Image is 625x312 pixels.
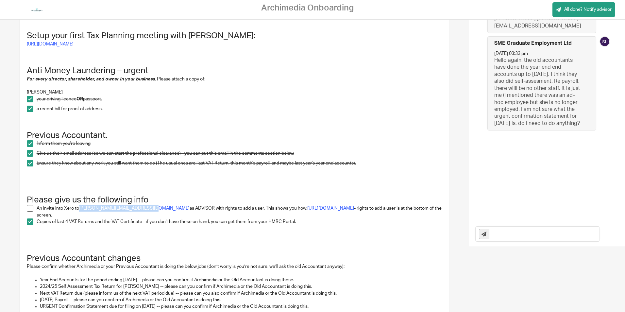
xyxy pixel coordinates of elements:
[27,77,155,81] em: For every director, shareholder, and owner in your business
[27,175,442,205] h1: Please give us the following info
[307,206,354,211] a: [URL][DOMAIN_NAME]
[27,66,442,76] h1: Anti Money Laundering – urgent
[494,57,583,127] p: Hello again, the old accountants have done the year end end accounts up to [DATE]. I think they a...
[600,36,610,47] img: svg%3E
[27,31,442,41] h1: Setup your first Tax Planning meeting with [PERSON_NAME]:
[37,205,442,218] p: An invite into Xero to as ADVISOR with rights to add a user. This shows you how: - rights to add ...
[37,96,442,102] p: your driving licence passport.
[40,290,442,297] p: Next VAT Return due (please inform us of the next VAT period due) -- please can you also confirm ...
[79,206,190,211] a: [PERSON_NAME][EMAIL_ADDRESS][DOMAIN_NAME]
[37,218,442,225] p: Copies of last 4 VAT Returns and the VAT Certificate - if you don't have these on hand, you can g...
[494,50,528,57] p: [DATE] 03:33 pm
[494,40,572,47] h4: SME Graduate Employment Ltd
[37,106,442,112] p: a recent bill for proof of address.
[40,297,442,303] p: [DATE] Payroll -- please can you confirm if Archimedia or the Old Accountant is doing this.
[27,42,74,46] a: [URL][DOMAIN_NAME]
[28,5,45,15] img: Logo%2002%20SVG.jpg
[552,2,615,17] a: All done? Notify advisor
[37,160,442,166] p: Ensure they know about any work you still want them to do (The usual ones are: last VAT Return, t...
[27,89,442,95] p: [PERSON_NAME]
[40,277,442,283] p: Year End Accounts for the period ending [DATE] -- please can you confirm if Archimedia or the Old...
[564,6,612,13] span: All done? Notify advisor
[27,130,442,141] h1: Previous Accountant.
[76,97,83,101] strong: OR
[261,3,354,13] h2: Archimedia Onboarding
[27,263,442,270] p: Please confirm whether Archimedia or your Previous Accountant is doing the below jobs (don’t worr...
[27,243,442,264] h1: Previous Accountant changes
[40,303,442,310] p: URGENT Confirmation Statement due for filing on [DATE] -- please can you confirm if Archimedia or...
[37,140,442,147] p: Inform them you're leaving
[40,283,442,290] p: 2024/25 Self Assessment Tax Return for [PERSON_NAME] -- please can you confirm if Archimedia or t...
[27,76,442,82] p: . Please attach a copy of:
[37,150,442,157] p: Give us their email address (so we can start the professional clearance) - you can put this email...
